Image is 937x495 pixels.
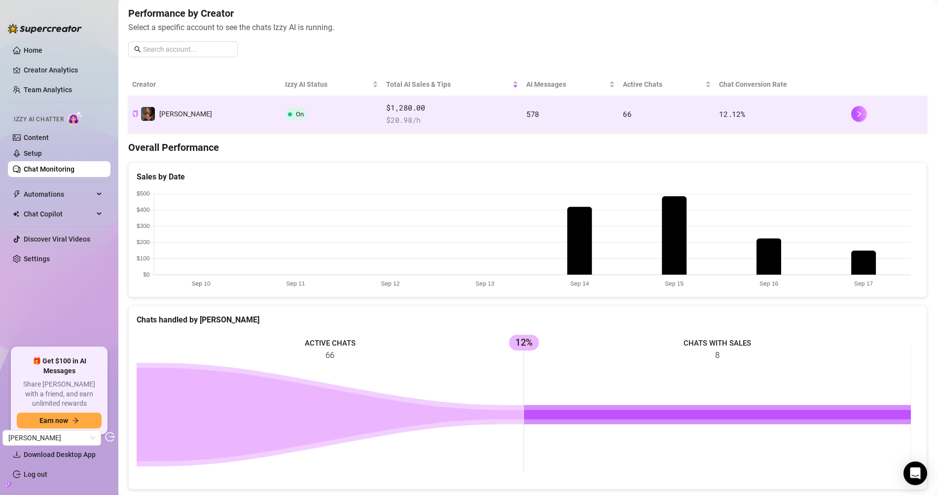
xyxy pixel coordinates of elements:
span: copy [132,110,139,117]
h4: Overall Performance [128,141,927,154]
input: Search account... [143,44,232,55]
div: Chats handled by [PERSON_NAME] [137,314,919,326]
span: right [856,110,863,117]
span: Izzy AI Chatter [14,115,64,124]
h4: Performance by Creator [128,6,927,20]
span: 66 [623,109,631,119]
span: 12.12 % [719,109,745,119]
span: [PERSON_NAME] [159,110,212,118]
a: Content [24,134,49,141]
span: download [13,451,21,459]
a: Home [24,46,42,54]
span: Select a specific account to see the chats Izzy AI is running. [128,21,927,34]
span: 578 [526,109,539,119]
div: Open Intercom Messenger [903,461,927,485]
span: Earn now [39,417,68,424]
span: Active Chats [623,79,703,90]
span: On [296,110,304,118]
img: AI Chatter [68,111,83,125]
a: Creator Analytics [24,62,103,78]
a: Chat Monitoring [24,165,74,173]
span: Automations [24,186,94,202]
span: search [134,46,141,53]
span: AI Messages [526,79,608,90]
span: Share [PERSON_NAME] with a friend, and earn unlimited rewards [17,380,102,409]
a: Settings [24,255,50,263]
span: 🎁 Get $100 in AI Messages [17,356,102,376]
img: Chat Copilot [13,211,19,217]
th: Chat Conversion Rate [715,73,847,96]
span: Denise Dalton [8,430,95,445]
th: AI Messages [522,73,619,96]
img: logo-BBDzfeDw.svg [8,24,82,34]
span: Total AI Sales & Tips [386,79,510,90]
span: $ 20.98 /h [386,114,518,126]
a: Setup [24,149,42,157]
div: Sales by Date [137,171,919,183]
span: logout [105,432,115,442]
a: Discover Viral Videos [24,235,90,243]
button: right [851,106,867,122]
span: build [5,481,12,488]
a: Team Analytics [24,86,72,94]
th: Creator [128,73,281,96]
span: Download Desktop App [24,451,96,459]
th: Total AI Sales & Tips [382,73,522,96]
th: Izzy AI Status [281,73,382,96]
span: $1,280.00 [386,102,518,114]
span: Izzy AI Status [285,79,370,90]
span: arrow-right [72,417,79,424]
span: thunderbolt [13,190,21,198]
button: Copy Creator ID [132,110,139,118]
a: Log out [24,470,47,478]
span: Chat Copilot [24,206,94,222]
button: Earn nowarrow-right [17,413,102,428]
img: Denise [141,107,155,121]
th: Active Chats [619,73,715,96]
